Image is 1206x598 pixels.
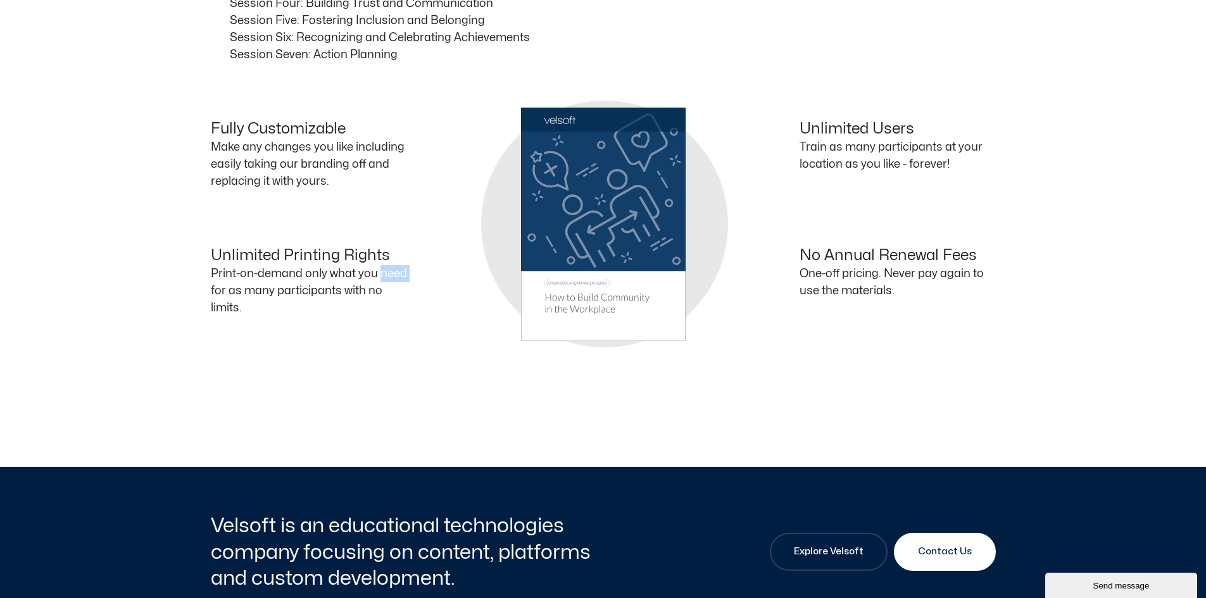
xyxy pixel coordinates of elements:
h2: Velsoft is an educational technologies company focusing on content, platforms and custom developm... [211,513,600,592]
p: Session Seven: Action Planning [230,46,996,63]
span: Explore Velsoft [794,544,864,559]
h4: Unlimited Printing Rights [211,247,407,265]
p: Train as many participants at your location as you like - forever! [800,139,996,173]
iframe: chat widget [1045,570,1200,598]
h4: Unlimited Users [800,120,996,139]
span: Contact Us [918,544,972,559]
a: Explore Velsoft [770,533,888,571]
p: Session Five: Fostering Inclusion and Belonging [230,12,996,29]
img: s2340.svg [521,108,686,341]
p: Print-on-demand only what you need for as many participants with no limits. [211,265,407,316]
h4: Fully Customizable [211,120,407,139]
p: One-off pricing. Never pay again to use the materials. [800,265,996,299]
h4: No Annual Renewal Fees [800,247,996,265]
p: Make any changes you like including easily taking our branding off and replacing it with yours. [211,139,407,190]
p: Session Six: Recognizing and Celebrating Achievements [230,29,996,46]
a: Contact Us [894,533,996,571]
